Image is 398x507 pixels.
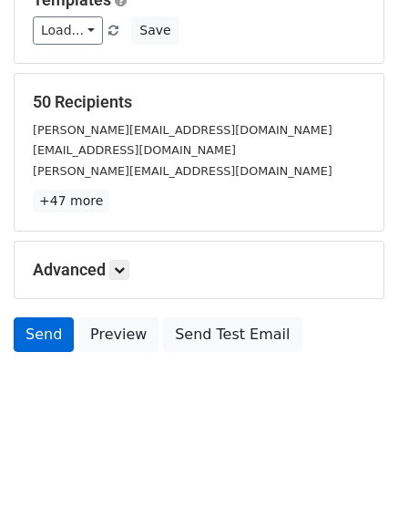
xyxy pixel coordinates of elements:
[33,16,103,45] a: Load...
[163,317,301,352] a: Send Test Email
[131,16,179,45] button: Save
[33,190,109,212] a: +47 more
[14,317,74,352] a: Send
[307,419,398,507] iframe: Chat Widget
[33,143,236,157] small: [EMAIL_ADDRESS][DOMAIN_NAME]
[78,317,158,352] a: Preview
[33,164,332,178] small: [PERSON_NAME][EMAIL_ADDRESS][DOMAIN_NAME]
[33,123,332,137] small: [PERSON_NAME][EMAIL_ADDRESS][DOMAIN_NAME]
[33,260,365,280] h5: Advanced
[33,92,365,112] h5: 50 Recipients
